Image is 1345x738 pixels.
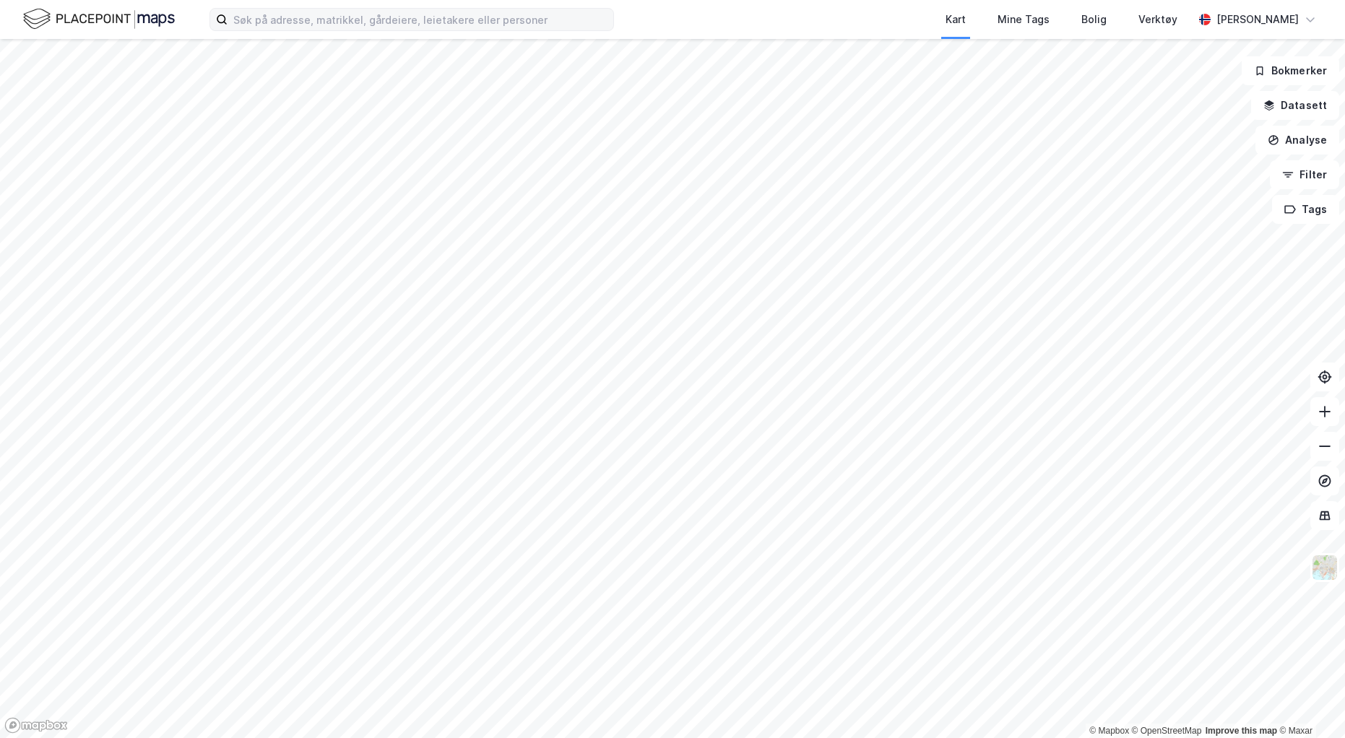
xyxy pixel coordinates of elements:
[1242,56,1339,85] button: Bokmerker
[1273,669,1345,738] div: Kontrollprogram for chat
[1138,11,1177,28] div: Verktøy
[1081,11,1107,28] div: Bolig
[998,11,1050,28] div: Mine Tags
[1216,11,1299,28] div: [PERSON_NAME]
[228,9,613,30] input: Søk på adresse, matrikkel, gårdeiere, leietakere eller personer
[1251,91,1339,120] button: Datasett
[1255,126,1339,155] button: Analyse
[1132,726,1202,736] a: OpenStreetMap
[1089,726,1129,736] a: Mapbox
[4,717,68,734] a: Mapbox homepage
[1270,160,1339,189] button: Filter
[1206,726,1277,736] a: Improve this map
[23,6,175,32] img: logo.f888ab2527a4732fd821a326f86c7f29.svg
[1272,195,1339,224] button: Tags
[1273,669,1345,738] iframe: Chat Widget
[946,11,966,28] div: Kart
[1311,554,1338,581] img: Z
